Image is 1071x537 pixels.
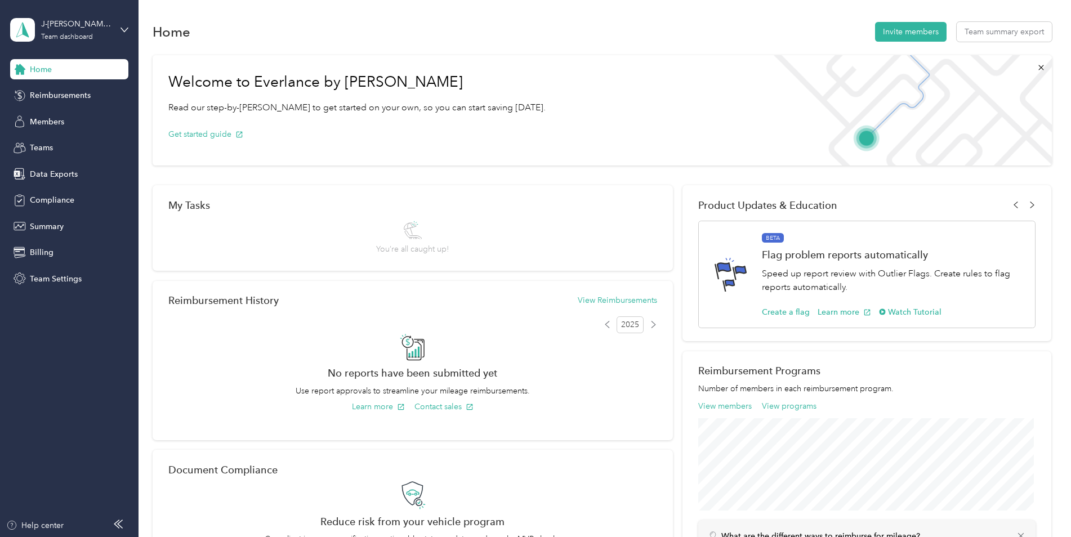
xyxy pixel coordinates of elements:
span: Product Updates & Education [698,199,837,211]
button: Contact sales [414,401,474,413]
button: Help center [6,520,64,531]
button: Get started guide [168,128,243,140]
span: You’re all caught up! [376,243,449,255]
p: Number of members in each reimbursement program. [698,383,1036,395]
h2: Reimbursement History [168,294,279,306]
span: Billing [30,247,53,258]
img: Welcome to everlance [762,55,1051,165]
button: View Reimbursements [578,294,657,306]
button: Learn more [352,401,405,413]
button: View programs [762,400,816,412]
span: BETA [762,233,784,243]
h2: Reduce risk from your vehicle program [168,516,657,527]
button: Watch Tutorial [879,306,941,318]
h1: Home [153,26,190,38]
span: Compliance [30,194,74,206]
button: Invite members [875,22,947,42]
h1: Welcome to Everlance by [PERSON_NAME] [168,73,546,91]
button: Team summary export [957,22,1052,42]
div: My Tasks [168,199,657,211]
span: Reimbursements [30,89,91,101]
span: Summary [30,221,64,232]
div: J-[PERSON_NAME] EV Solutions LLC [41,18,111,30]
div: Team dashboard [41,34,93,41]
h1: Flag problem reports automatically [762,249,1023,261]
h2: No reports have been submitted yet [168,367,657,379]
p: Speed up report review with Outlier Flags. Create rules to flag reports automatically. [762,267,1023,294]
span: Data Exports [30,168,78,180]
button: Create a flag [762,306,810,318]
span: 2025 [617,316,644,333]
p: Read our step-by-[PERSON_NAME] to get started on your own, so you can start saving [DATE]. [168,101,546,115]
h2: Reimbursement Programs [698,365,1036,377]
span: Home [30,64,52,75]
h2: Document Compliance [168,464,278,476]
iframe: Everlance-gr Chat Button Frame [1008,474,1071,537]
span: Members [30,116,64,128]
span: Team Settings [30,273,82,285]
button: View members [698,400,752,412]
button: Learn more [818,306,871,318]
p: Use report approvals to streamline your mileage reimbursements. [168,385,657,397]
span: Teams [30,142,53,154]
